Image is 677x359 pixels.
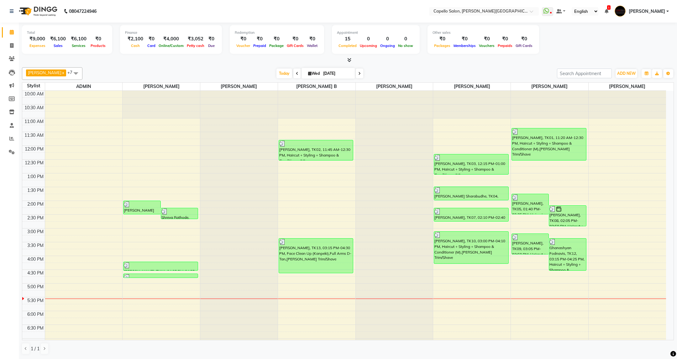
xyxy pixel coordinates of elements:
div: [PERSON_NAME], TK05, 01:40 PM-02:25 PM, Haircut + Styling + Shampoo & Conditioner (M) [512,194,548,214]
span: Petty cash [185,44,206,48]
div: [PERSON_NAME], TK01, 11:20 AM-12:30 PM, Haircut + Styling + Shampoo & Conditioner (M),[PERSON_NAM... [512,128,586,160]
span: Prepaids [496,44,514,48]
div: 6:30 PM [26,325,45,331]
div: ₹6,100 [48,35,68,43]
div: 12:30 PM [24,160,45,166]
span: Completed [337,44,358,48]
div: [PERSON_NAME] Sharabudhe, TK04, 01:55 PM-02:25 PM, Haircut + Styling + Shampoo & Conditioner (F) [123,201,160,214]
div: 10:00 AM [23,91,45,97]
button: ADD NEW [616,69,637,78]
div: [PERSON_NAME], TK11, 04:05 PM-04:25 PM, Hair Wash (F) [123,262,198,270]
span: 1 / 1 [31,346,39,352]
div: Total [27,30,107,35]
div: Appointment [337,30,415,35]
div: Stylist [22,83,45,89]
div: ₹0 [305,35,319,43]
span: [PERSON_NAME] [356,83,433,90]
div: [PERSON_NAME], TK13, 04:30 PM-04:40 PM, Eyebrows (M) [123,274,198,278]
input: Search Appointment [557,69,612,78]
div: 4:00 PM [26,256,45,263]
span: Gift Cards [285,44,305,48]
div: ₹0 [452,35,477,43]
span: Wallet [305,44,319,48]
span: Card [146,44,157,48]
span: Upcoming [358,44,379,48]
span: [PERSON_NAME] B [278,83,355,90]
img: Capello Trimurti [615,6,626,17]
span: [PERSON_NAME] [511,83,588,90]
div: ₹0 [146,35,157,43]
span: Memberships [452,44,477,48]
div: [PERSON_NAME], TK08, 02:05 PM-02:50 PM, Haircut + Styling + Shampoo & Conditioner (M) [549,206,586,226]
div: 3:00 PM [26,228,45,235]
div: ₹9,000 [27,35,48,43]
span: Wed [307,71,321,76]
div: 12:00 PM [24,146,45,152]
div: 4:30 PM [26,270,45,276]
span: Package [268,44,285,48]
div: Other sales [433,30,534,35]
div: 7:00 PM [26,339,45,345]
span: Today [276,69,292,78]
b: 08047224946 [69,3,97,20]
div: 1:30 PM [26,187,45,194]
span: Online/Custom [157,44,185,48]
span: ADMIN [45,83,123,90]
div: Finance [125,30,217,35]
span: Packages [433,44,452,48]
span: ADD NEW [617,71,636,76]
img: logo [16,3,59,20]
span: Vouchers [477,44,496,48]
span: Gift Cards [514,44,534,48]
div: 1:00 PM [26,173,45,180]
div: ₹6,100 [68,35,89,43]
div: [PERSON_NAME], TK10, 03:00 PM-04:10 PM, Haircut + Styling + Shampoo & Conditioner (M),[PERSON_NAM... [434,232,508,264]
div: 0 [358,35,379,43]
div: [PERSON_NAME], TK03, 12:15 PM-01:00 PM, Haircut + Styling + Shampoo & Conditioner (M) [434,154,508,174]
span: Products [89,44,107,48]
div: [PERSON_NAME], TK07, 02:10 PM-02:40 PM, Haircut + Styling + Shampoo & Conditioner (F) [434,208,508,221]
span: Ongoing [379,44,396,48]
span: Voucher [235,44,252,48]
span: +7 [67,70,77,75]
div: ₹0 [206,35,217,43]
span: Expenses [28,44,47,48]
div: ₹0 [285,35,305,43]
div: 5:00 PM [26,284,45,290]
div: Redemption [235,30,319,35]
div: [PERSON_NAME], TK09, 03:05 PM-03:50 PM, Haircut + Styling + Shampoo & Conditioner (M) [512,234,548,254]
span: Sales [52,44,64,48]
div: ₹0 [514,35,534,43]
div: 15 [337,35,358,43]
div: ₹0 [235,35,252,43]
div: ₹0 [433,35,452,43]
span: Cash [129,44,141,48]
div: 2:00 PM [26,201,45,208]
div: [PERSON_NAME], TK02, 11:45 AM-12:30 PM, Haircut + Styling + Shampoo & Conditioner (M) [279,140,353,160]
div: [PERSON_NAME] Sharabudhe, TK04, 01:25 PM-01:55 PM, Haircut + Style [434,187,508,200]
span: Services [70,44,87,48]
span: [PERSON_NAME] [123,83,200,90]
span: No show [396,44,415,48]
div: ₹0 [252,35,268,43]
div: 10:30 AM [23,105,45,111]
div: 5:30 PM [26,297,45,304]
div: ₹0 [496,35,514,43]
span: [PERSON_NAME] [433,83,511,90]
span: [PERSON_NAME] [200,83,278,90]
div: 2:30 PM [26,215,45,221]
span: Prepaid [252,44,268,48]
div: ₹2,100 [125,35,146,43]
div: ₹0 [477,35,496,43]
div: ₹0 [89,35,107,43]
div: 0 [379,35,396,43]
span: Due [207,44,216,48]
div: 6:00 PM [26,311,45,318]
div: [PERSON_NAME], TK13, 03:15 PM-04:30 PM, Face Clean Up (Kanpeki),Full Arms D-Tan,[PERSON_NAME] Tri... [279,238,353,273]
div: Ghanashyan Fodnavis, TK12, 03:15 PM-04:25 PM, Haircut + Styling + Shampoo & Conditioner (M),[PERS... [549,238,586,270]
span: 1 [607,5,611,10]
div: 3:30 PM [26,242,45,249]
div: 0 [396,35,415,43]
div: ₹4,000 [157,35,185,43]
div: 11:00 AM [23,118,45,125]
